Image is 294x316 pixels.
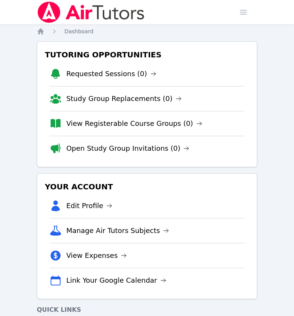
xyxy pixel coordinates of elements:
a: View Expenses [66,250,127,261]
nav: Breadcrumb [37,28,257,35]
a: Edit Profile [66,200,113,211]
img: Air Tutors [37,2,145,23]
h3: Tutoring Opportunities [43,48,251,62]
a: Link Your Google Calendar [66,275,166,286]
a: Study Group Replacements (0) [66,93,182,104]
a: Requested Sessions (0) [66,68,156,79]
h4: Quick Links [37,305,257,314]
a: Manage Air Tutors Subjects [66,225,169,236]
h3: Your Account [43,180,251,194]
a: Open Study Group Invitations (0) [66,143,190,154]
span: Dashboard [64,28,94,34]
a: Dashboard [64,28,94,35]
a: View Registerable Course Groups (0) [66,118,202,129]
